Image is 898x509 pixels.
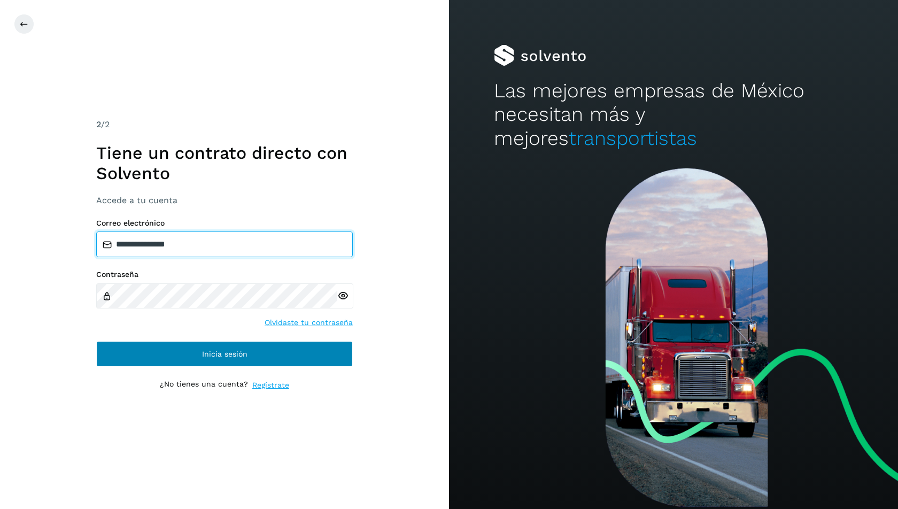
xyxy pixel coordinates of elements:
[96,195,353,205] h3: Accede a tu cuenta
[252,380,289,391] a: Regístrate
[265,317,353,328] a: Olvidaste tu contraseña
[96,118,353,131] div: /2
[96,143,353,184] h1: Tiene un contrato directo con Solvento
[494,79,853,150] h2: Las mejores empresas de México necesitan más y mejores
[96,119,101,129] span: 2
[96,341,353,367] button: Inicia sesión
[96,270,353,279] label: Contraseña
[160,380,248,391] p: ¿No tienes una cuenta?
[569,127,697,150] span: transportistas
[96,219,353,228] label: Correo electrónico
[202,350,247,358] span: Inicia sesión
